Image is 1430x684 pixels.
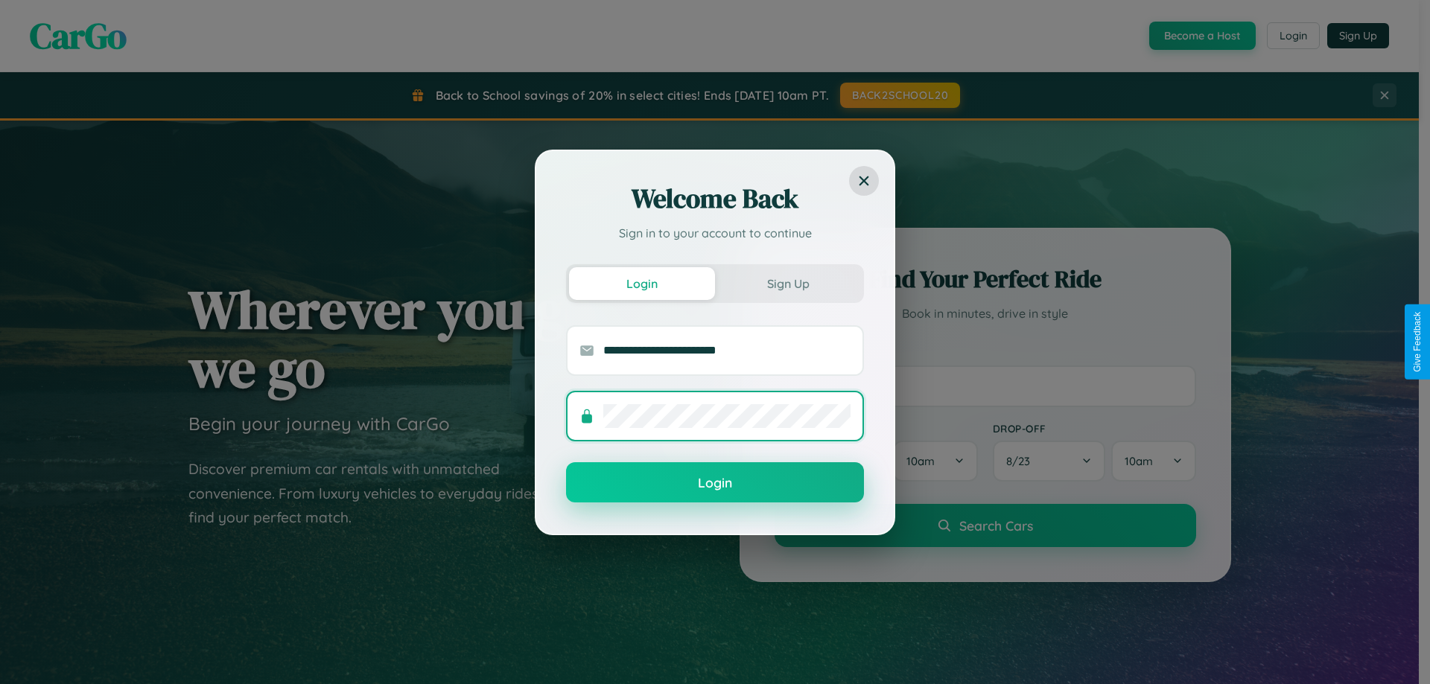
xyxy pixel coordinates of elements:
[566,462,864,502] button: Login
[715,267,861,300] button: Sign Up
[566,181,864,217] h2: Welcome Back
[1412,312,1423,372] div: Give Feedback
[569,267,715,300] button: Login
[566,224,864,242] p: Sign in to your account to continue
